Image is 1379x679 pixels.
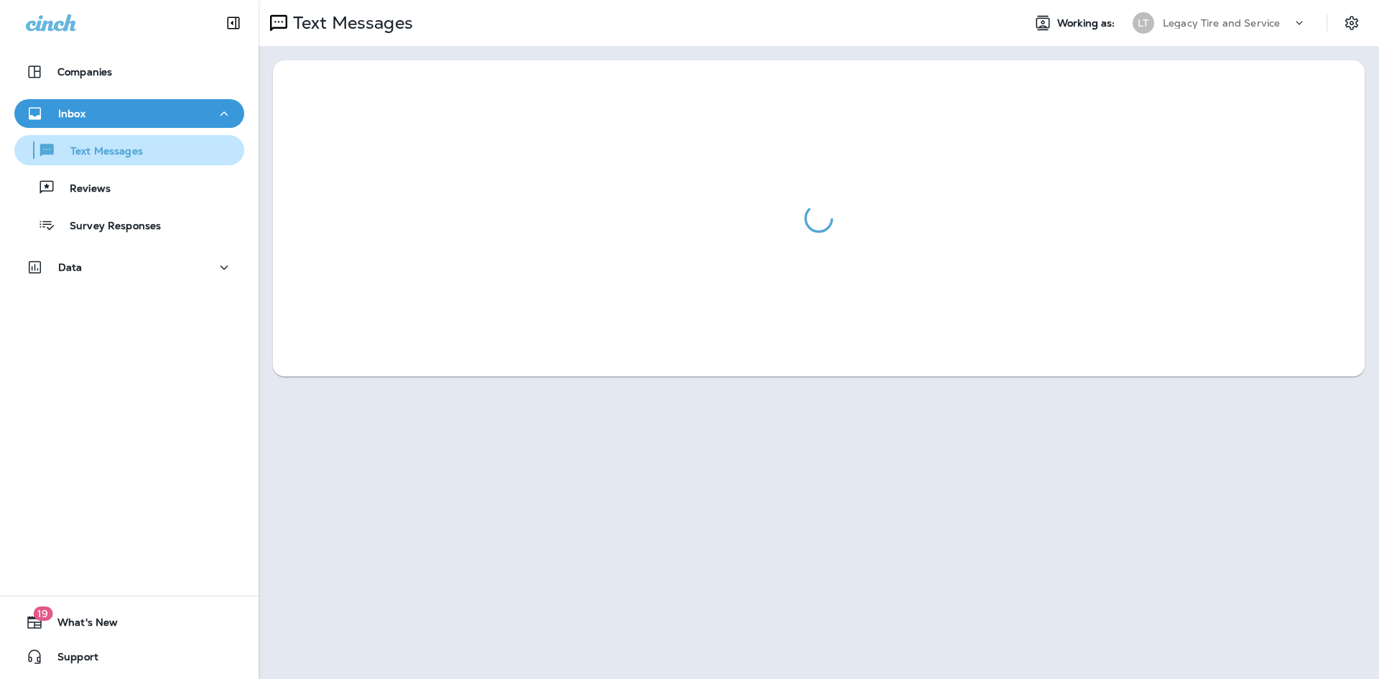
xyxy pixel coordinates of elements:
[55,220,161,234] p: Survey Responses
[58,262,83,273] p: Data
[57,66,112,78] p: Companies
[56,145,143,159] p: Text Messages
[55,183,111,196] p: Reviews
[43,651,98,668] span: Support
[33,606,52,621] span: 19
[14,99,244,128] button: Inbox
[14,172,244,203] button: Reviews
[58,108,85,119] p: Inbox
[1057,17,1118,29] span: Working as:
[14,642,244,671] button: Support
[1163,17,1280,29] p: Legacy Tire and Service
[213,9,254,37] button: Collapse Sidebar
[1133,12,1154,34] div: LT
[287,12,413,34] p: Text Messages
[14,253,244,282] button: Data
[14,135,244,165] button: Text Messages
[14,57,244,86] button: Companies
[1339,10,1365,36] button: Settings
[43,616,118,634] span: What's New
[14,608,244,637] button: 19What's New
[14,210,244,240] button: Survey Responses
